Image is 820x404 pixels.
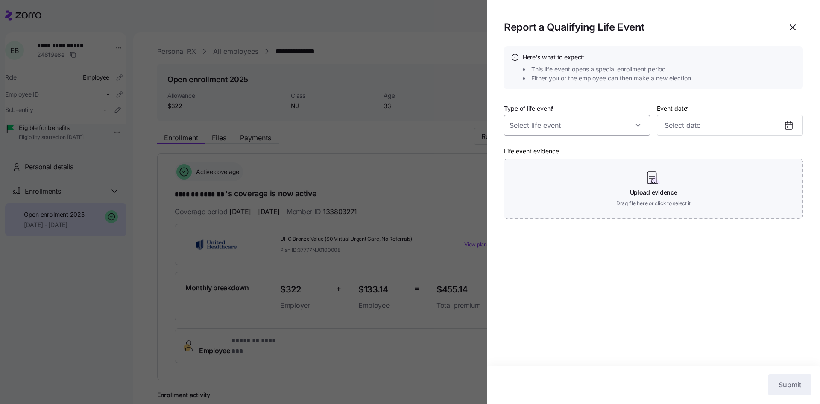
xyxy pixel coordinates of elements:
span: Either you or the employee can then make a new election. [531,74,693,83]
span: Submit [779,380,801,390]
input: Select date [657,115,803,136]
span: This life event opens a special enrollment period. [531,65,668,74]
h1: Report a Qualifying Life Event [504,21,776,34]
label: Event date [657,104,690,113]
input: Select life event [504,115,650,136]
label: Type of life event [504,104,556,113]
button: Submit [768,374,811,395]
h4: Here's what to expect: [523,53,699,62]
label: Life event evidence [504,147,559,156]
